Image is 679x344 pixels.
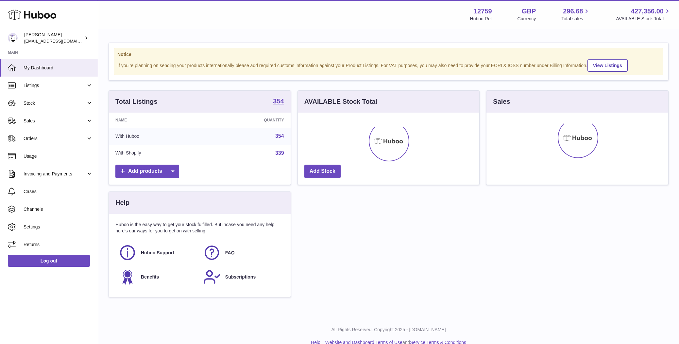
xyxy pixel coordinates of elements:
a: 354 [275,133,284,139]
span: Huboo Support [141,250,174,256]
a: View Listings [587,59,628,72]
h3: AVAILABLE Stock Total [304,97,377,106]
span: Total sales [561,16,590,22]
strong: 354 [273,98,284,104]
span: 296.68 [563,7,583,16]
span: Settings [24,224,93,230]
h3: Sales [493,97,510,106]
th: Quantity [207,113,291,128]
span: Usage [24,153,93,159]
a: Log out [8,255,90,267]
div: [PERSON_NAME] [24,32,83,44]
a: Benefits [119,268,196,286]
span: Cases [24,189,93,195]
a: 427,356.00 AVAILABLE Stock Total [616,7,671,22]
span: Sales [24,118,86,124]
div: Huboo Ref [470,16,492,22]
th: Name [109,113,207,128]
a: Add Stock [304,165,341,178]
h3: Help [115,198,129,207]
span: Listings [24,82,86,89]
p: Huboo is the easy way to get your stock fulfilled. But incase you need any help here's our ways f... [115,222,284,234]
h3: Total Listings [115,97,158,106]
img: sofiapanwar@unndr.com [8,33,18,43]
a: 354 [273,98,284,106]
span: Subscriptions [225,274,256,280]
a: Subscriptions [203,268,281,286]
a: Huboo Support [119,244,196,262]
strong: 12759 [474,7,492,16]
a: 296.68 Total sales [561,7,590,22]
a: FAQ [203,244,281,262]
span: FAQ [225,250,235,256]
span: Returns [24,242,93,248]
a: Add products [115,165,179,178]
a: 339 [275,150,284,156]
p: All Rights Reserved. Copyright 2025 - [DOMAIN_NAME] [103,327,674,333]
span: Channels [24,206,93,212]
span: 427,356.00 [631,7,664,16]
span: AVAILABLE Stock Total [616,16,671,22]
span: Benefits [141,274,159,280]
span: Stock [24,100,86,106]
td: With Huboo [109,128,207,145]
strong: GBP [522,7,536,16]
span: Invoicing and Payments [24,171,86,177]
div: If you're planning on sending your products internationally please add required customs informati... [117,58,660,72]
span: [EMAIL_ADDRESS][DOMAIN_NAME] [24,38,96,44]
div: Currency [518,16,536,22]
span: My Dashboard [24,65,93,71]
span: Orders [24,136,86,142]
td: With Shopify [109,145,207,162]
strong: Notice [117,51,660,58]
